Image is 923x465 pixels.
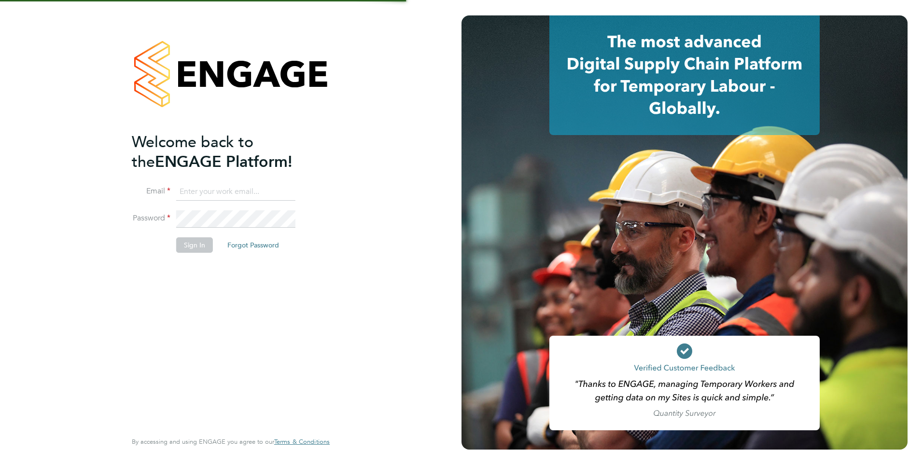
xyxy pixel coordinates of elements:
span: Welcome back to the [132,133,253,171]
h2: ENGAGE Platform! [132,132,320,172]
a: Terms & Conditions [274,438,330,446]
label: Email [132,186,170,196]
span: By accessing and using ENGAGE you agree to our [132,438,330,446]
input: Enter your work email... [176,183,295,201]
button: Sign In [176,237,213,253]
button: Forgot Password [220,237,287,253]
label: Password [132,213,170,223]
